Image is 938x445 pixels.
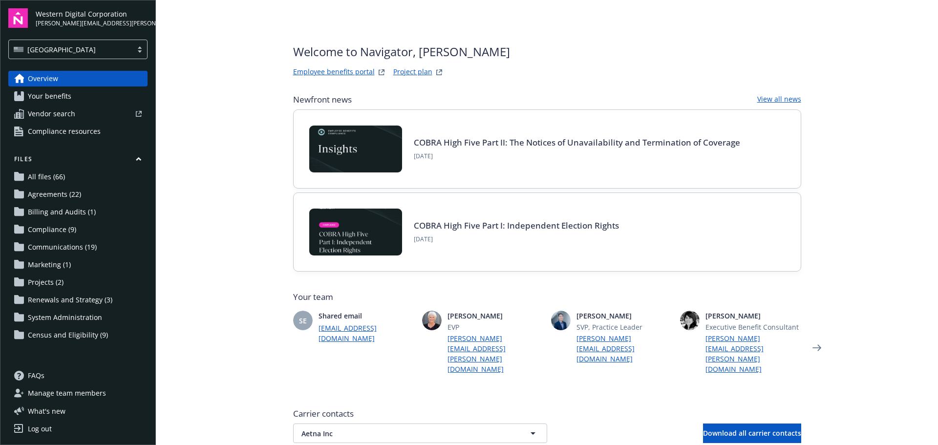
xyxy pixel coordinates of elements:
[14,44,128,55] span: [GEOGRAPHIC_DATA]
[28,421,52,437] div: Log out
[28,368,44,383] span: FAQs
[309,126,402,172] img: Card Image - EB Compliance Insights.png
[576,311,672,321] span: [PERSON_NAME]
[293,94,352,106] span: Newfront news
[8,368,148,383] a: FAQs
[703,428,801,438] span: Download all carrier contacts
[8,406,81,416] button: What's new
[393,66,432,78] a: Project plan
[309,209,402,255] img: BLOG-Card Image - Compliance - COBRA High Five Pt 1 07-18-25.jpg
[28,88,71,104] span: Your benefits
[422,311,442,330] img: photo
[705,333,801,374] a: [PERSON_NAME][EMAIL_ADDRESS][PERSON_NAME][DOMAIN_NAME]
[448,311,543,321] span: [PERSON_NAME]
[319,311,414,321] span: Shared email
[28,169,65,185] span: All files (66)
[28,327,108,343] span: Census and Eligibility (9)
[28,406,65,416] span: What ' s new
[8,71,148,86] a: Overview
[8,204,148,220] a: Billing and Audits (1)
[28,239,97,255] span: Communications (19)
[8,385,148,401] a: Manage team members
[28,71,58,86] span: Overview
[28,106,75,122] span: Vendor search
[28,292,112,308] span: Renewals and Strategy (3)
[8,257,148,273] a: Marketing (1)
[680,311,700,330] img: photo
[28,275,64,290] span: Projects (2)
[293,43,510,61] span: Welcome to Navigator , [PERSON_NAME]
[293,291,801,303] span: Your team
[8,8,28,28] img: navigator-logo.svg
[448,322,543,332] span: EVP
[28,124,101,139] span: Compliance resources
[28,204,96,220] span: Billing and Audits (1)
[301,428,505,439] span: Aetna Inc
[8,222,148,237] a: Compliance (9)
[551,311,571,330] img: photo
[376,66,387,78] a: striveWebsite
[414,220,619,231] a: COBRA High Five Part I: Independent Election Rights
[299,316,307,326] span: SE
[705,311,801,321] span: [PERSON_NAME]
[36,19,148,28] span: [PERSON_NAME][EMAIL_ADDRESS][PERSON_NAME][DOMAIN_NAME]
[8,169,148,185] a: All files (66)
[8,106,148,122] a: Vendor search
[28,257,71,273] span: Marketing (1)
[8,155,148,167] button: Files
[576,322,672,332] span: SVP, Practice Leader
[27,44,96,55] span: [GEOGRAPHIC_DATA]
[293,66,375,78] a: Employee benefits portal
[809,340,825,356] a: Next
[8,187,148,202] a: Agreements (22)
[8,275,148,290] a: Projects (2)
[8,327,148,343] a: Census and Eligibility (9)
[576,333,672,364] a: [PERSON_NAME][EMAIL_ADDRESS][DOMAIN_NAME]
[8,239,148,255] a: Communications (19)
[414,137,740,148] a: COBRA High Five Part II: The Notices of Unavailability and Termination of Coverage
[28,187,81,202] span: Agreements (22)
[28,385,106,401] span: Manage team members
[8,310,148,325] a: System Administration
[433,66,445,78] a: projectPlanWebsite
[414,152,740,161] span: [DATE]
[448,333,543,374] a: [PERSON_NAME][EMAIL_ADDRESS][PERSON_NAME][DOMAIN_NAME]
[28,310,102,325] span: System Administration
[757,94,801,106] a: View all news
[293,424,547,443] button: Aetna Inc
[703,424,801,443] button: Download all carrier contacts
[36,9,148,19] span: Western Digital Corporation
[36,8,148,28] button: Western Digital Corporation[PERSON_NAME][EMAIL_ADDRESS][PERSON_NAME][DOMAIN_NAME]
[414,235,619,244] span: [DATE]
[705,322,801,332] span: Executive Benefit Consultant
[28,222,76,237] span: Compliance (9)
[8,88,148,104] a: Your benefits
[319,323,414,343] a: [EMAIL_ADDRESS][DOMAIN_NAME]
[8,124,148,139] a: Compliance resources
[293,408,801,420] span: Carrier contacts
[8,292,148,308] a: Renewals and Strategy (3)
